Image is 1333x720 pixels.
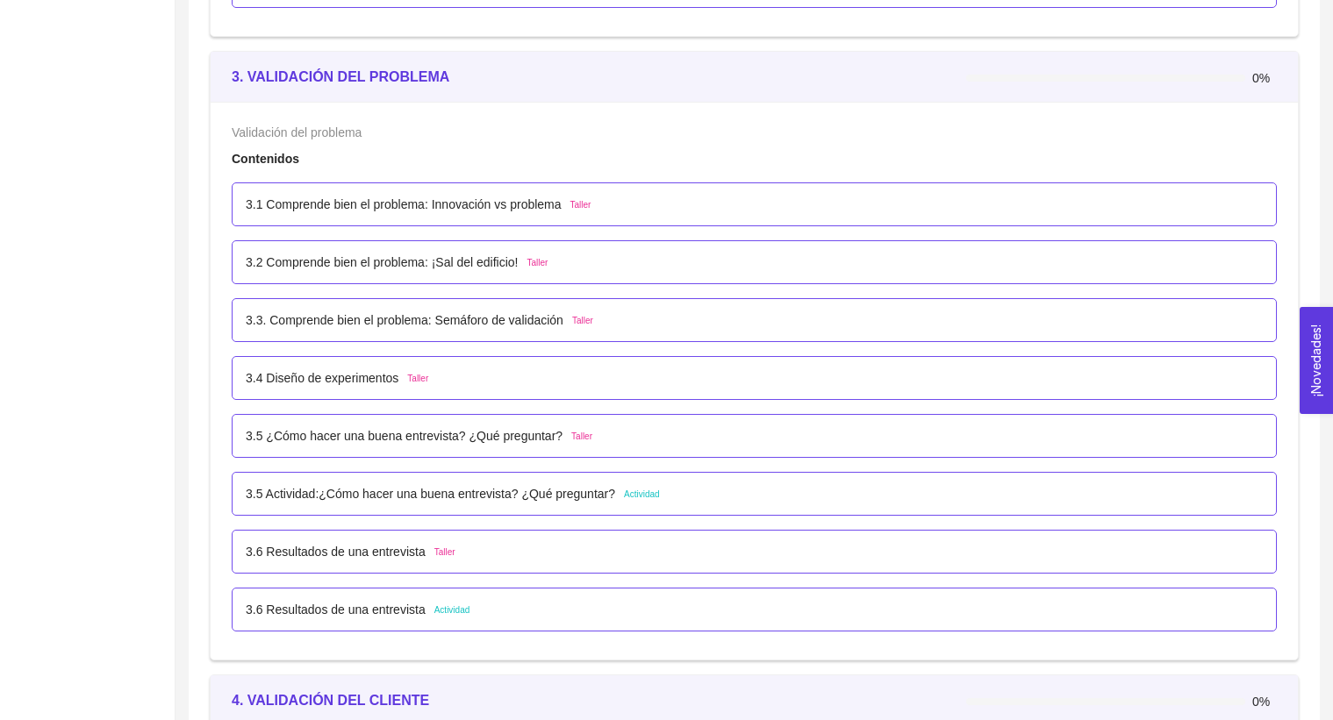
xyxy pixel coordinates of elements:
[246,195,562,214] p: 3.1 Comprende bien el problema: Innovación vs problema
[246,368,398,388] p: 3.4 Diseño de experimentos
[246,600,426,619] p: 3.6 Resultados de una entrevista
[1300,307,1333,414] button: Open Feedback Widget
[246,426,563,446] p: 3.5 ¿Cómo hacer una buena entrevista? ¿Qué preguntar?
[232,69,449,84] strong: 3. VALIDACIÓN DEL PROBLEMA
[232,693,429,708] strong: 4. VALIDACIÓN DEL CLIENTE
[1252,72,1277,84] span: 0%
[571,430,592,444] span: Taller
[434,603,470,617] span: Actividad
[572,314,593,328] span: Taller
[527,256,548,270] span: Taller
[246,253,519,272] p: 3.2 Comprende bien el problema: ¡Sal del edificio!
[232,152,299,166] strong: Contenidos
[624,488,660,502] span: Actividad
[246,484,615,503] p: 3.5 Actividad:¿Cómo hacer una buena entrevista? ¿Qué preguntar?
[407,372,428,386] span: Taller
[246,310,563,330] p: 3.3. Comprende bien el problema: Semáforo de validación
[1252,695,1277,708] span: 0%
[246,542,426,561] p: 3.6 Resultados de una entrevista
[570,198,591,212] span: Taller
[434,545,455,560] span: Taller
[232,125,362,139] span: Validación del problema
